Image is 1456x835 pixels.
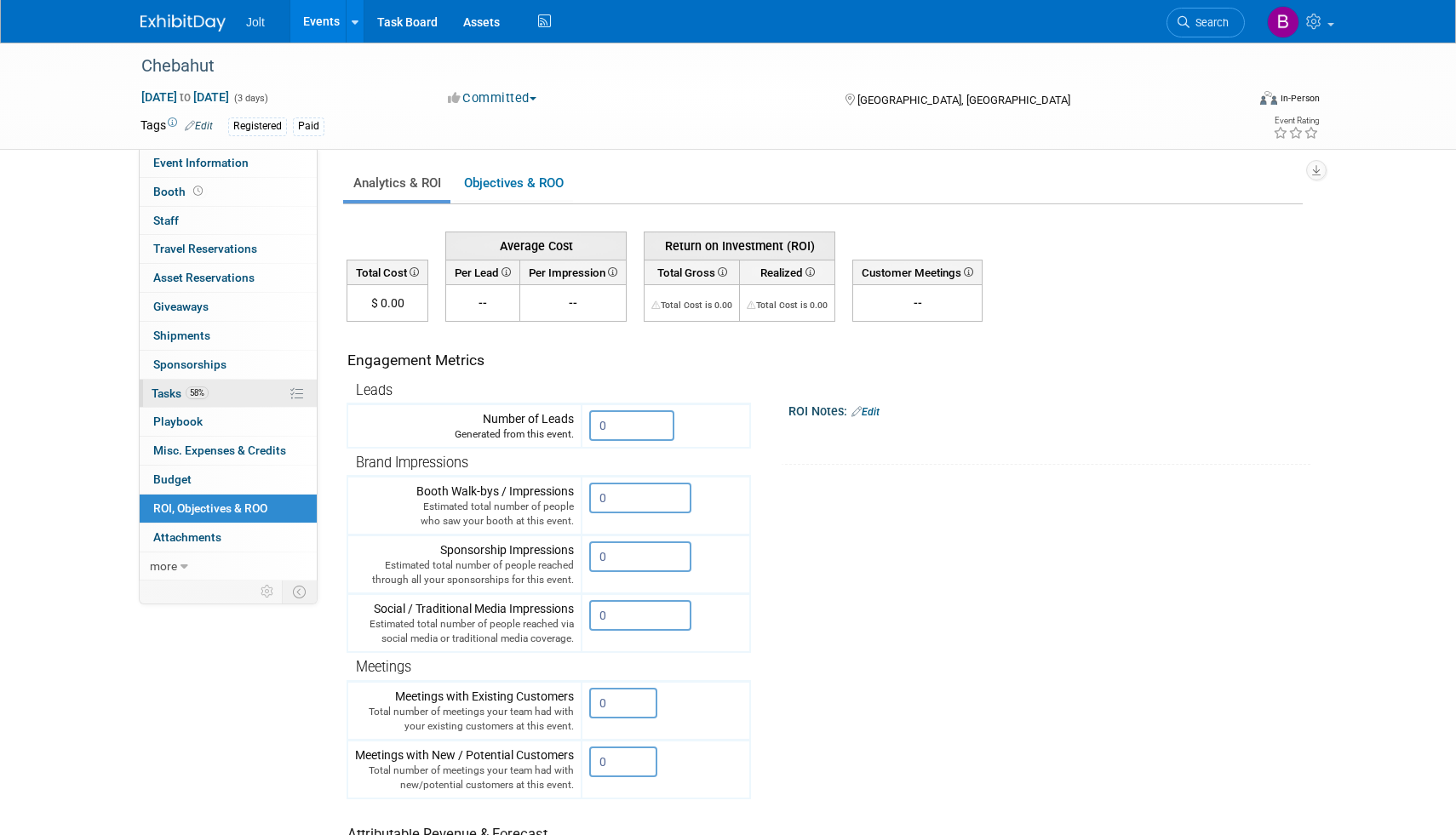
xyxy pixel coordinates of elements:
[454,167,573,200] a: Objectives & ROO
[857,94,1070,106] span: [GEOGRAPHIC_DATA], [GEOGRAPHIC_DATA]
[153,357,226,371] span: Sponsorships
[651,295,732,312] div: The Total Cost for this event needs to be greater than 0.00 in order for ROI to get calculated. S...
[788,398,1310,420] div: ROI Notes:
[343,167,450,200] a: Analytics & ROI
[293,117,324,135] div: Paid
[140,322,317,350] a: Shipments
[153,415,203,428] span: Playbook
[153,185,206,198] span: Booth
[355,427,574,442] div: Generated from this event.
[1167,8,1245,37] a: Search
[442,89,543,107] button: Committed
[853,260,983,284] th: Customer Meetings
[140,235,317,263] a: Travel Reservations
[355,600,574,646] div: Social / Traditional Media Impressions
[740,260,835,284] th: Realized
[140,552,317,580] a: more
[228,117,287,135] div: Registered
[569,296,577,310] span: --
[851,406,880,418] a: Edit
[152,386,209,400] span: Tasks
[153,443,286,457] span: Misc. Expenses & Credits
[355,558,574,587] div: Estimated total number of people reached through all your sponsorships for this event.
[1273,117,1319,125] div: Event Rating
[190,185,206,197] span: Booth not reserved yet
[520,260,627,284] th: Per Impression
[186,386,209,399] span: 58%
[446,232,627,260] th: Average Cost
[140,437,317,465] a: Misc. Expenses & Credits
[347,260,428,284] th: Total Cost
[1280,92,1320,105] div: In-Person
[356,659,411,675] span: Meetings
[479,296,487,310] span: --
[355,541,574,587] div: Sponsorship Impressions
[150,559,177,573] span: more
[355,410,574,442] div: Number of Leads
[1260,91,1277,105] img: Format-Inperson.png
[356,382,393,398] span: Leads
[253,580,283,603] td: Personalize Event Tab Strip
[355,617,574,646] div: Estimated total number of people reached via social media or traditional media coverage.
[1144,89,1320,114] div: Event Format
[140,495,317,523] a: ROI, Objectives & ROO
[153,530,221,544] span: Attachments
[356,455,468,471] span: Brand Impressions
[177,90,193,104] span: to
[140,117,213,136] td: Tags
[347,285,428,322] td: $ 0.00
[645,260,740,284] th: Total Gross
[355,705,574,734] div: Total number of meetings your team had with your existing customers at this event.
[283,580,318,603] td: Toggle Event Tabs
[246,15,265,29] span: Jolt
[140,207,317,235] a: Staff
[140,380,317,408] a: Tasks58%
[347,350,743,371] div: Engagement Metrics
[140,523,317,552] a: Attachments
[140,293,317,321] a: Giveaways
[355,688,574,734] div: Meetings with Existing Customers
[140,89,230,105] span: [DATE] [DATE]
[153,271,255,284] span: Asset Reservations
[153,156,249,169] span: Event Information
[355,746,574,792] div: Meetings with New / Potential Customers
[153,472,192,486] span: Budget
[140,408,317,436] a: Playbook
[140,178,317,206] a: Booth
[355,764,574,792] div: Total number of meetings your team had with new/potential customers at this event.
[140,264,317,292] a: Asset Reservations
[355,500,574,529] div: Estimated total number of people who saw your booth at this event.
[153,501,267,515] span: ROI, Objectives & ROO
[747,295,828,312] div: The Total Cost for this event needs to be greater than 0.00 in order for ROI to get calculated. S...
[140,14,226,31] img: ExhibitDay
[355,483,574,529] div: Booth Walk-bys / Impressions
[140,466,317,494] a: Budget
[232,93,268,104] span: (3 days)
[153,242,257,255] span: Travel Reservations
[140,351,317,379] a: Sponsorships
[1267,6,1299,38] img: Brooke Valderrama
[446,260,520,284] th: Per Lead
[860,295,975,312] div: --
[645,232,835,260] th: Return on Investment (ROI)
[135,51,1219,82] div: Chebahut
[153,300,209,313] span: Giveaways
[1189,16,1229,29] span: Search
[153,329,210,342] span: Shipments
[185,120,213,132] a: Edit
[140,149,317,177] a: Event Information
[153,214,179,227] span: Staff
